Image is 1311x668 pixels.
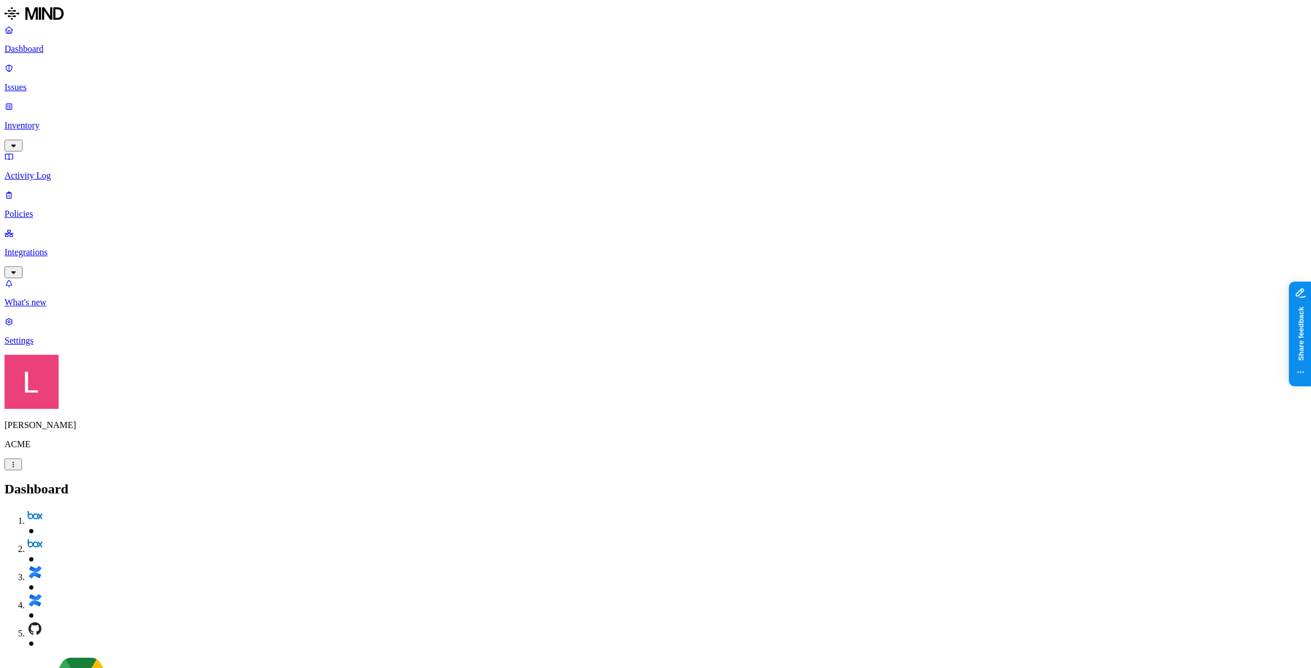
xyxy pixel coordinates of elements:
p: Policies [5,209,1306,219]
img: confluence.svg [27,564,43,580]
p: Activity Log [5,171,1306,181]
p: ACME [5,439,1306,449]
p: Issues [5,82,1306,92]
img: box.svg [27,508,43,524]
img: confluence.svg [27,593,43,608]
a: Issues [5,63,1306,92]
a: Settings [5,317,1306,346]
a: MIND [5,5,1306,25]
a: Inventory [5,101,1306,150]
p: Dashboard [5,44,1306,54]
img: Landen Brown [5,355,59,409]
p: Settings [5,336,1306,346]
a: What's new [5,278,1306,308]
img: github.svg [27,621,43,636]
a: Integrations [5,228,1306,277]
p: Inventory [5,121,1306,131]
img: box.svg [27,536,43,552]
a: Dashboard [5,25,1306,54]
p: What's new [5,297,1306,308]
img: MIND [5,5,64,23]
a: Policies [5,190,1306,219]
h2: Dashboard [5,482,1306,497]
p: Integrations [5,247,1306,257]
a: Activity Log [5,152,1306,181]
